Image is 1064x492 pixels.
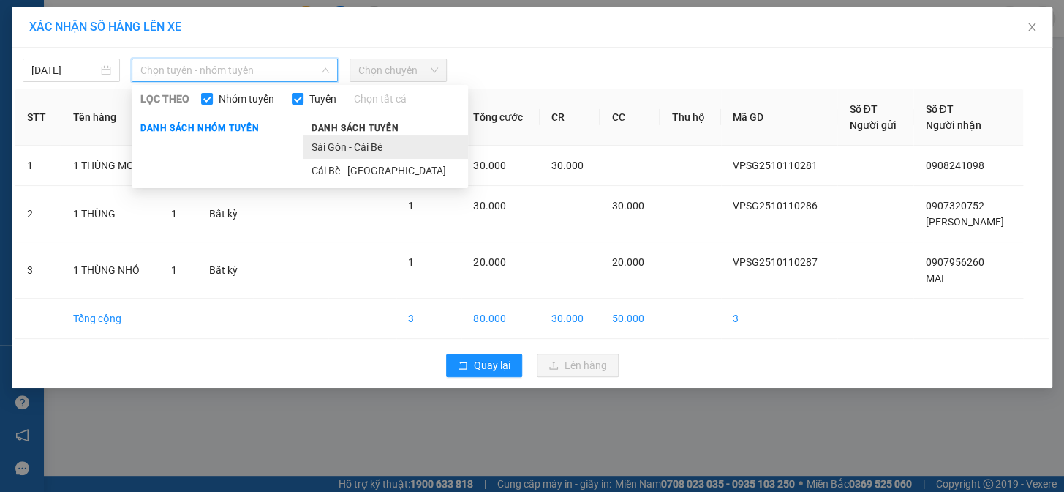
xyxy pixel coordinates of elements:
span: Người nhận [925,119,981,131]
a: Chọn tất cả [354,91,407,107]
th: Mã GD [721,89,838,146]
span: Quay lại [474,357,510,373]
span: Số ĐT [925,103,953,115]
span: 1 [171,264,177,276]
span: VPSG2510110281 [733,160,818,171]
td: 2 [15,186,61,242]
span: [PERSON_NAME] [925,216,1003,228]
span: Tuyến [303,91,342,107]
th: STT [15,89,61,146]
th: CR [540,89,600,146]
span: Chọn tuyến - nhóm tuyến [140,59,329,81]
span: 0908241098 [925,160,984,171]
td: Bất kỳ [197,186,253,242]
span: VPSG2510110286 [733,200,818,212]
span: Nhóm tuyến [213,91,280,107]
span: rollback [458,360,468,372]
span: Danh sách nhóm tuyến [132,122,268,135]
th: CC [600,89,660,146]
th: Tên hàng [61,89,159,146]
span: Người gửi [849,119,896,131]
th: Tổng cước [461,89,540,146]
span: 30.000 [611,200,644,212]
button: uploadLên hàng [537,354,619,377]
span: 30.000 [473,200,505,212]
span: down [321,66,330,75]
td: 3 [721,299,838,339]
button: Close [1011,7,1052,48]
td: 50.000 [600,299,660,339]
li: Cái Bè - [GEOGRAPHIC_DATA] [303,159,468,182]
td: Bất kỳ [197,242,253,299]
span: close [1026,21,1038,33]
button: rollbackQuay lại [446,354,522,377]
td: 1 [15,146,61,186]
span: Chọn chuyến [358,59,438,81]
span: LỌC THEO [140,91,189,107]
td: 3 [15,242,61,299]
td: 80.000 [461,299,540,339]
span: 30.000 [551,160,584,171]
li: Sài Gòn - Cái Bè [303,135,468,159]
span: VPSG2510110287 [733,256,818,268]
td: Tổng cộng [61,299,159,339]
span: 30.000 [473,160,505,171]
span: 1 [408,200,414,212]
span: 1 [408,256,414,268]
span: 0907956260 [925,256,984,268]
span: 0907320752 [925,200,984,212]
td: 1 THÙNG MOD [61,146,159,186]
span: Số ĐT [849,103,877,115]
span: MAI [925,272,943,284]
span: Danh sách tuyến [303,122,407,135]
span: 20.000 [611,256,644,268]
span: 1 [171,208,177,220]
th: Thu hộ [660,89,720,146]
span: XÁC NHẬN SỐ HÀNG LÊN XE [29,20,181,34]
td: 3 [396,299,462,339]
td: 1 THÙNG [61,186,159,242]
td: 30.000 [540,299,600,339]
span: 20.000 [473,256,505,268]
input: 11/10/2025 [31,62,98,78]
td: 1 THÙNG NHỎ [61,242,159,299]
